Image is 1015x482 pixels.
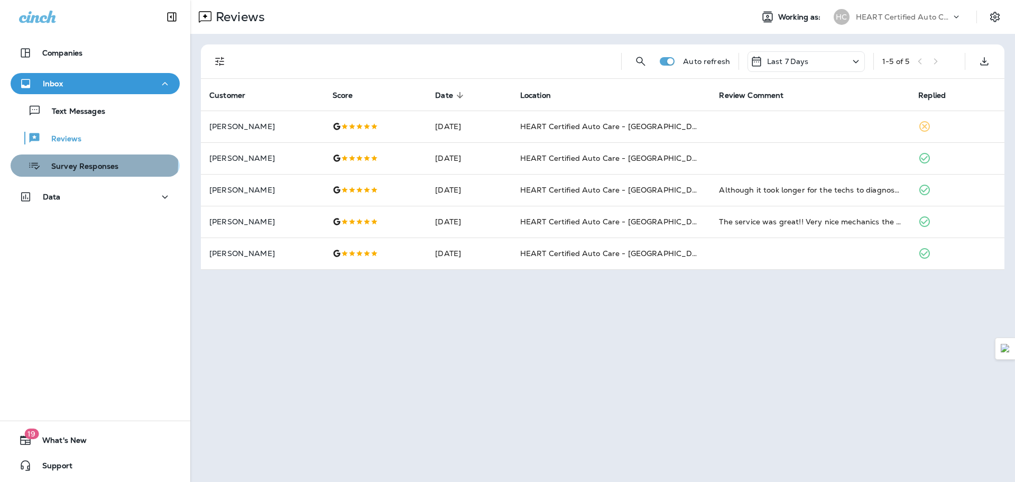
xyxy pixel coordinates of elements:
span: Location [520,91,551,100]
button: Reviews [11,127,180,149]
button: Search Reviews [630,51,651,72]
button: Data [11,186,180,207]
button: 19What's New [11,430,180,451]
span: Location [520,90,565,100]
td: [DATE] [427,174,511,206]
span: What's New [32,436,87,449]
span: Support [32,461,72,474]
button: Support [11,455,180,476]
p: Reviews [41,134,81,144]
td: [DATE] [427,111,511,142]
p: [PERSON_NAME] [209,154,316,162]
td: [DATE] [427,206,511,238]
span: Customer [209,90,259,100]
p: [PERSON_NAME] [209,122,316,131]
div: Although it took longer for the techs to diagnose the problem, the repair work fixed the problem.... [719,185,901,195]
div: HC [834,9,850,25]
button: Filters [209,51,230,72]
span: Review Comment [719,91,783,100]
td: [DATE] [427,142,511,174]
span: Replied [918,91,946,100]
p: Inbox [43,79,63,88]
p: [PERSON_NAME] [209,186,316,194]
button: Collapse Sidebar [157,6,187,28]
p: [PERSON_NAME] [209,217,316,226]
p: Last 7 Days [767,57,809,66]
button: Survey Responses [11,154,180,177]
p: HEART Certified Auto Care [856,13,951,21]
span: Date [435,90,467,100]
button: Companies [11,42,180,63]
span: Customer [209,91,245,100]
span: HEART Certified Auto Care - [GEOGRAPHIC_DATA] [520,185,710,195]
p: Companies [42,49,82,57]
p: Auto refresh [683,57,730,66]
span: Date [435,91,453,100]
p: [PERSON_NAME] [209,249,316,258]
div: 1 - 5 of 5 [882,57,909,66]
span: HEART Certified Auto Care - [GEOGRAPHIC_DATA] [520,249,710,258]
p: Reviews [211,9,265,25]
p: Text Messages [41,107,105,117]
td: [DATE] [427,238,511,269]
span: Replied [918,90,959,100]
button: Settings [985,7,1004,26]
p: Survey Responses [41,162,118,172]
span: HEART Certified Auto Care - [GEOGRAPHIC_DATA] [520,217,710,226]
p: Data [43,193,61,201]
button: Inbox [11,73,180,94]
span: HEART Certified Auto Care - [GEOGRAPHIC_DATA] [520,153,710,163]
img: Detect Auto [1001,344,1010,353]
span: 19 [24,429,39,439]
span: Score [333,91,353,100]
span: HEART Certified Auto Care - [GEOGRAPHIC_DATA] [520,122,710,131]
span: Review Comment [719,90,797,100]
span: Score [333,90,367,100]
div: The service was great!! Very nice mechanics the work was done in a timely manner. I will be back ... [719,216,901,227]
span: Working as: [778,13,823,22]
button: Text Messages [11,99,180,122]
button: Export as CSV [974,51,995,72]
